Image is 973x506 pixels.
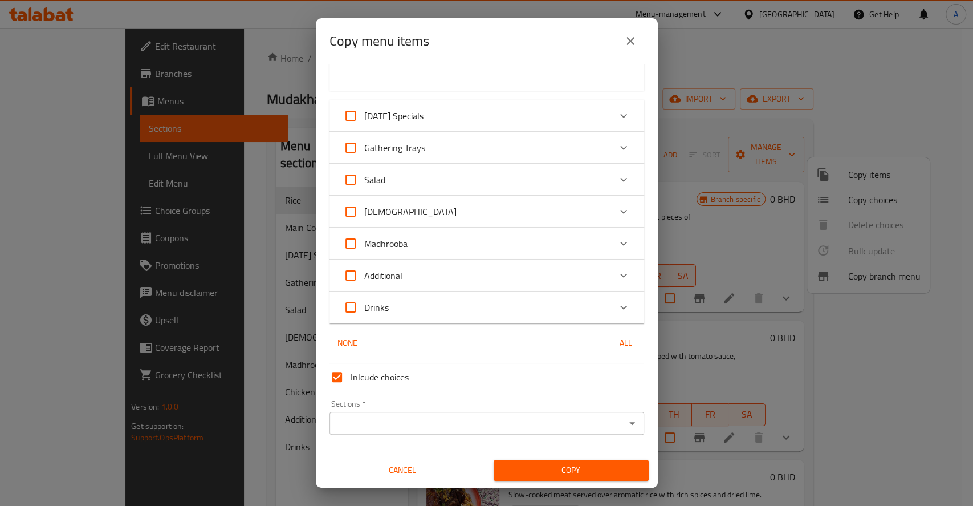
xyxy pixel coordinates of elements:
[329,333,366,354] button: None
[337,134,425,161] label: Acknowledge
[334,336,361,350] span: None
[337,102,424,129] label: Acknowledge
[364,235,408,252] span: Madhrooba
[333,415,622,431] input: Select section
[337,294,389,321] label: Acknowledge
[364,107,424,124] span: [DATE] Specials
[612,336,640,350] span: All
[329,463,475,477] span: Cancel
[329,100,644,132] div: Expand
[337,198,457,225] label: Acknowledge
[337,262,402,289] label: Acknowledge
[364,139,425,156] span: Gathering Trays
[364,299,389,316] span: Drinks
[337,230,408,257] label: Acknowledge
[329,260,644,292] div: Expand
[329,132,644,164] div: Expand
[364,171,385,188] span: Salad
[351,370,409,384] span: Inlcude choices
[364,267,402,284] span: Additional
[329,292,644,323] div: Expand
[329,196,644,228] div: Expand
[329,32,429,50] h2: Copy menu items
[337,166,385,193] label: Acknowledge
[494,460,649,481] button: Copy
[364,203,457,220] span: [DEMOGRAPHIC_DATA]
[329,228,644,260] div: Expand
[329,164,644,196] div: Expand
[503,463,640,477] span: Copy
[617,27,644,55] button: close
[624,415,640,431] button: Open
[608,333,644,354] button: All
[416,52,621,67] p: 0 BHD
[325,460,480,481] button: Cancel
